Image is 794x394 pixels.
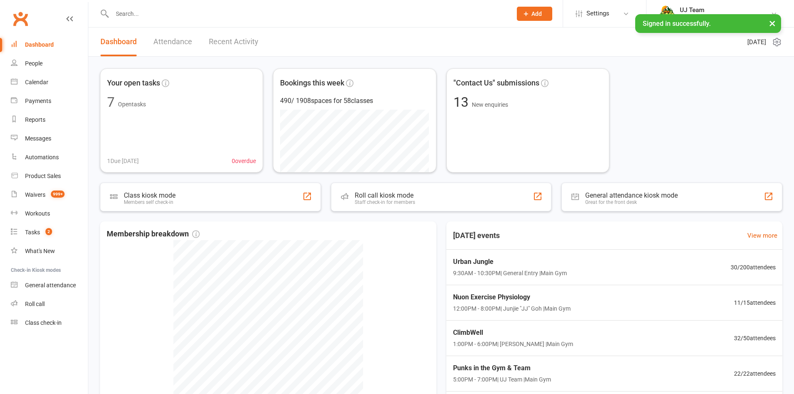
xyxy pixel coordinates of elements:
[680,14,771,21] div: Urban Jungle Indoor Rock Climbing
[25,301,45,307] div: Roll call
[107,77,160,89] span: Your open tasks
[25,282,76,289] div: General attendance
[153,28,192,56] a: Attendance
[25,79,48,85] div: Calendar
[517,7,552,21] button: Add
[11,186,88,204] a: Waivers 999+
[734,369,776,378] span: 22 / 22 attendees
[25,173,61,179] div: Product Sales
[280,95,429,106] div: 490 / 1908 spaces for 58 classes
[11,73,88,92] a: Calendar
[453,292,571,303] span: Nuon Exercise Physiology
[25,41,54,48] div: Dashboard
[11,223,88,242] a: Tasks 2
[11,110,88,129] a: Reports
[446,228,506,243] h3: [DATE] events
[11,92,88,110] a: Payments
[734,298,776,307] span: 11 / 15 attendees
[453,375,551,384] span: 5:00PM - 7:00PM | UJ Team | Main Gym
[25,116,45,123] div: Reports
[453,269,567,278] span: 9:30AM - 10:30PM | General Entry | Main Gym
[25,248,55,254] div: What's New
[25,191,45,198] div: Waivers
[232,156,256,166] span: 0 overdue
[453,77,539,89] span: "Contact Us" submissions
[747,231,777,241] a: View more
[659,5,676,22] img: thumb_image1578111135.png
[747,37,766,47] span: [DATE]
[25,210,50,217] div: Workouts
[25,319,62,326] div: Class check-in
[209,28,258,56] a: Recent Activity
[734,334,776,343] span: 32 / 50 attendees
[731,263,776,272] span: 30 / 200 attendees
[25,229,40,236] div: Tasks
[453,94,472,110] span: 13
[11,129,88,148] a: Messages
[680,6,771,14] div: UJ Team
[11,314,88,332] a: Class kiosk mode
[11,242,88,261] a: What's New
[11,167,88,186] a: Product Sales
[643,20,711,28] span: Signed in successfully.
[45,228,52,235] span: 2
[453,256,567,267] span: Urban Jungle
[585,191,678,199] div: General attendance kiosk mode
[11,35,88,54] a: Dashboard
[124,191,175,199] div: Class kiosk mode
[11,204,88,223] a: Workouts
[765,14,780,32] button: ×
[586,4,609,23] span: Settings
[110,8,506,20] input: Search...
[531,10,542,17] span: Add
[11,148,88,167] a: Automations
[25,98,51,104] div: Payments
[453,339,573,349] span: 1:00PM - 6:00PM | [PERSON_NAME] | Main Gym
[280,77,344,89] span: Bookings this week
[25,60,43,67] div: People
[453,363,551,374] span: Punks in the Gym & Team
[100,28,137,56] a: Dashboard
[472,101,508,108] span: New enquiries
[25,154,59,161] div: Automations
[11,54,88,73] a: People
[107,228,200,240] span: Membership breakdown
[107,95,115,109] div: 7
[107,156,139,166] span: 1 Due [DATE]
[355,191,415,199] div: Roll call kiosk mode
[124,199,175,205] div: Members self check-in
[11,276,88,295] a: General attendance kiosk mode
[11,295,88,314] a: Roll call
[118,101,146,108] span: Open tasks
[51,191,65,198] span: 999+
[10,8,31,29] a: Clubworx
[585,199,678,205] div: Great for the front desk
[453,327,573,338] span: ClimbWell
[453,304,571,313] span: 12:00PM - 8:00PM | Junjie "JJ" Goh | Main Gym
[25,135,51,142] div: Messages
[355,199,415,205] div: Staff check-in for members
